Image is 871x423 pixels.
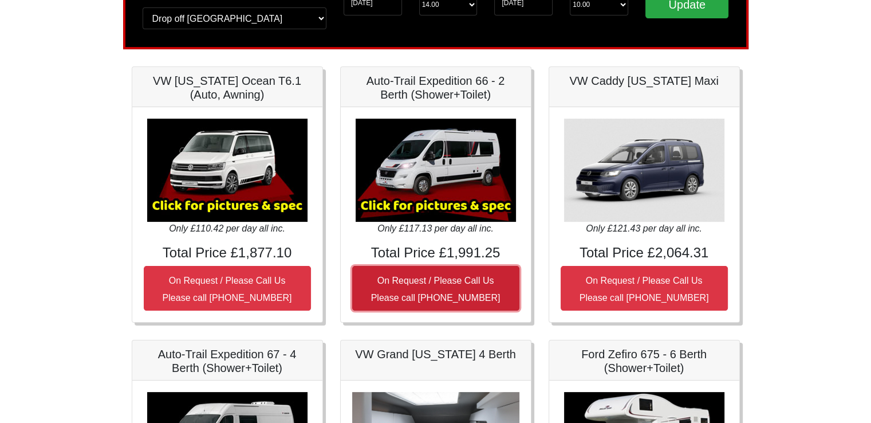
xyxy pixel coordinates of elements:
h4: Total Price £1,991.25 [352,245,519,261]
button: On Request / Please Call UsPlease call [PHONE_NUMBER] [144,266,311,311]
img: VW Caddy California Maxi [564,119,724,222]
small: On Request / Please Call Us Please call [PHONE_NUMBER] [580,276,709,303]
small: On Request / Please Call Us Please call [PHONE_NUMBER] [163,276,292,303]
button: On Request / Please Call UsPlease call [PHONE_NUMBER] [561,266,728,311]
i: Only £121.43 per day all inc. [586,224,702,233]
img: Auto-Trail Expedition 66 - 2 Berth (Shower+Toilet) [356,119,516,222]
h4: Total Price £2,064.31 [561,245,728,261]
h5: Auto-Trail Expedition 67 - 4 Berth (Shower+Toilet) [144,347,311,375]
h5: VW [US_STATE] Ocean T6.1 (Auto, Awning) [144,74,311,101]
h5: VW Grand [US_STATE] 4 Berth [352,347,519,361]
h5: Ford Zefiro 675 - 6 Berth (Shower+Toilet) [561,347,728,375]
h5: VW Caddy [US_STATE] Maxi [561,74,728,88]
i: Only £110.42 per day all inc. [169,224,285,233]
h4: Total Price £1,877.10 [144,245,311,261]
h5: Auto-Trail Expedition 66 - 2 Berth (Shower+Toilet) [352,74,519,101]
i: Only £117.13 per day all inc. [377,224,494,233]
small: On Request / Please Call Us Please call [PHONE_NUMBER] [371,276,500,303]
button: On Request / Please Call UsPlease call [PHONE_NUMBER] [352,266,519,311]
img: VW California Ocean T6.1 (Auto, Awning) [147,119,308,222]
